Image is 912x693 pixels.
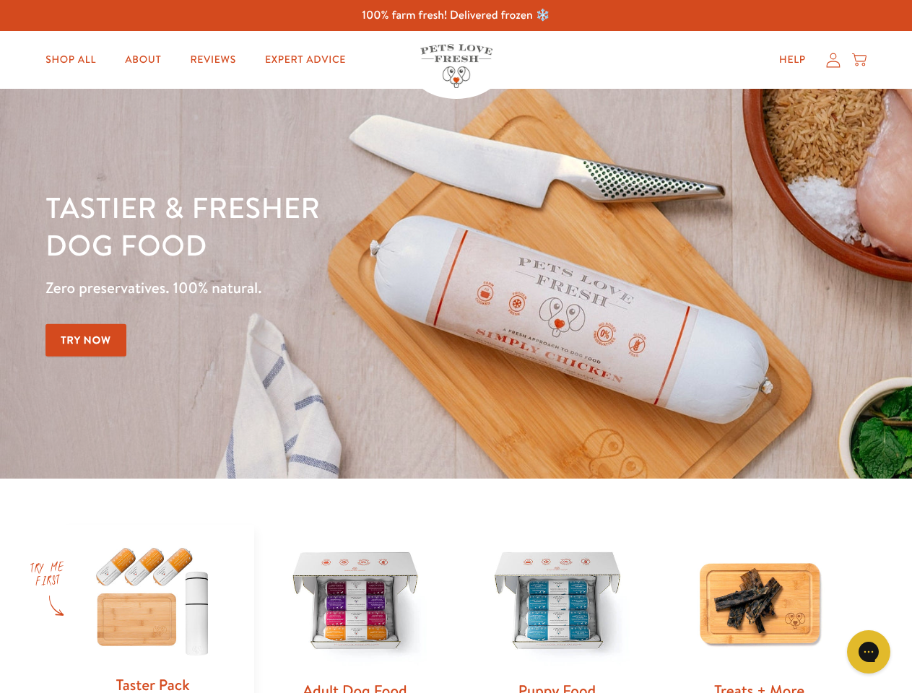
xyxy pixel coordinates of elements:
[420,44,492,88] img: Pets Love Fresh
[45,275,593,301] p: Zero preservatives. 100% natural.
[113,45,173,74] a: About
[253,45,357,74] a: Expert Advice
[178,45,247,74] a: Reviews
[45,188,593,263] h1: Tastier & fresher dog food
[45,324,126,357] a: Try Now
[768,45,817,74] a: Help
[840,625,898,679] iframe: Gorgias live chat messenger
[34,45,108,74] a: Shop All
